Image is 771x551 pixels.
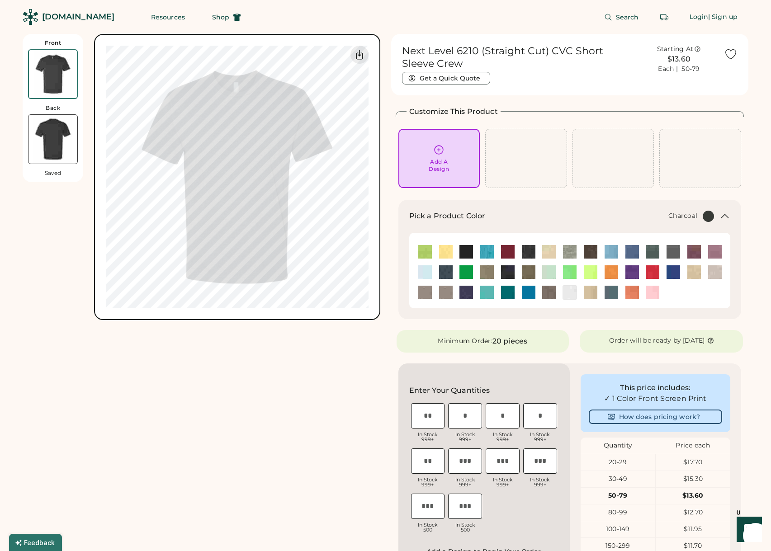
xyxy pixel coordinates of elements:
img: Neon Yellow Swatch Image [584,265,597,279]
h1: Next Level 6210 (Straight Cut) CVC Short Sleeve Crew [402,45,634,70]
button: How does pricing work? [589,410,722,424]
div: In Stock 999+ [486,432,520,442]
img: Heather Light Pink Swatch Image [646,286,659,299]
div: In Stock 500 [411,523,445,532]
div: | Sign up [708,13,738,22]
div: Minimum Order: [438,337,492,346]
div: Neon Yellow [584,265,597,279]
button: Shop [201,8,252,26]
div: Neon Heather Green [563,265,577,279]
div: Kelly Green [459,265,473,279]
div: Cardinal [501,245,515,259]
div: 30-49 [581,475,655,484]
img: Light Olive Swatch Image [480,265,494,279]
img: Tahiti Blue Swatch Image [480,286,494,299]
div: Tahiti Blue [480,286,494,299]
div: Download Front Mockup [350,46,369,64]
div: Espresso [584,245,597,259]
div: In Stock 999+ [523,432,557,442]
img: Dark Heather Grey Swatch Image [563,245,577,259]
div: Dark Heather Grey [563,245,577,259]
div: Starting At [657,45,694,54]
button: Search [593,8,650,26]
img: Heather Tan Swatch Image [584,286,597,299]
img: Espresso Swatch Image [584,245,597,259]
div: Price each [655,441,730,450]
img: Indigo Swatch Image [439,265,453,279]
div: Heather Tan [584,286,597,299]
div: Ice Blue [418,265,432,279]
img: Ice Blue Swatch Image [418,265,432,279]
h2: Customize This Product [409,106,498,117]
div: Heather Maroon [687,245,701,259]
div: 50-79 [581,491,655,500]
div: Orange [605,265,618,279]
div: 100-149 [581,525,655,534]
div: In Stock 999+ [448,432,482,442]
img: Cream Swatch Image [542,245,556,259]
div: In Stock 999+ [523,477,557,487]
div: Add A Design [429,158,449,173]
div: Heather Cool Blue [625,245,639,259]
div: [DATE] [683,336,705,345]
div: Bondi Blue [480,245,494,259]
div: Military Green [522,265,535,279]
div: Heather Forest Green [646,245,659,259]
div: Heather Light Pink [646,286,659,299]
div: Cream [542,245,556,259]
div: Mint [542,265,556,279]
img: Heather Heavy Metal Swatch Image [667,245,680,259]
h2: Enter Your Quantities [409,385,490,396]
div: Turquoise [522,286,535,299]
div: Stone Grey [439,286,453,299]
div: 20-29 [581,458,655,467]
img: Rendered Logo - Screens [23,9,38,25]
img: Orange Swatch Image [605,265,618,279]
img: Red Swatch Image [646,265,659,279]
img: Heather Forest Green Swatch Image [646,245,659,259]
img: White Swatch Image [563,286,577,299]
div: Heather Redwood [625,286,639,299]
div: Quantity [581,441,656,450]
img: Midnight Navy Swatch Image [501,265,515,279]
div: Midnight Navy [501,265,515,279]
div: Banana Cream [439,245,453,259]
div: Warm Grey [542,286,556,299]
img: Heather Maroon Swatch Image [687,245,701,259]
div: Storm [459,286,473,299]
img: Heather Slate Blue Swatch Image [605,286,618,299]
div: Heather Mauve [708,245,722,259]
img: Kelly Green Swatch Image [459,265,473,279]
div: $15.30 [656,475,730,484]
img: Heather Redwood Swatch Image [625,286,639,299]
div: ✓ 1 Color Front Screen Print [589,393,722,404]
span: Search [616,14,639,20]
div: Indigo [439,265,453,279]
div: Apple Green [418,245,432,259]
div: In Stock 999+ [411,477,445,487]
img: Next Level 6210 Charcoal Front Thumbnail [29,50,77,98]
img: Silk Swatch Image [708,265,722,279]
img: Banana Cream Swatch Image [439,245,453,259]
div: $11.95 [656,525,730,534]
div: $12.70 [656,508,730,517]
div: In Stock 999+ [486,477,520,487]
div: Red [646,265,659,279]
div: Charcoal [668,212,697,221]
img: Heather Mauve Swatch Image [708,245,722,259]
div: Login [690,13,709,22]
div: Purple Rush [625,265,639,279]
button: Retrieve an order [655,8,673,26]
div: Front [45,39,61,47]
span: Shop [212,14,229,20]
div: Heather Heavy Metal [667,245,680,259]
img: Sand Swatch Image [687,265,701,279]
img: Bondi Blue Swatch Image [480,245,494,259]
div: In Stock 500 [448,523,482,532]
img: Teal Swatch Image [501,286,515,299]
img: Storm Swatch Image [459,286,473,299]
img: Apple Green Swatch Image [418,245,432,259]
img: Royal Swatch Image [667,265,680,279]
div: In Stock 999+ [411,432,445,442]
img: Charcoal Swatch Image [522,245,535,259]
